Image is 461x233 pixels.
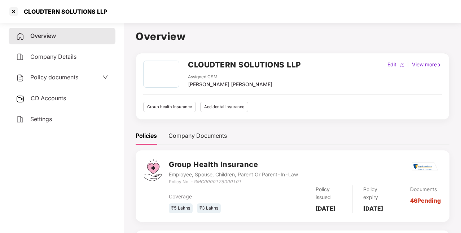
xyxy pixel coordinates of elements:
[169,179,298,185] div: Policy No. -
[386,61,398,69] div: Edit
[316,205,335,212] b: [DATE]
[143,102,196,112] div: Group health insurance
[363,205,383,212] b: [DATE]
[410,185,441,193] div: Documents
[193,179,241,184] i: GMC0000176000101
[136,28,449,44] h1: Overview
[169,159,298,170] h3: Group Health Insurance
[169,193,259,201] div: Coverage
[410,197,441,204] a: 46 Pending
[316,185,341,201] div: Policy issued
[16,74,25,82] img: svg+xml;base64,PHN2ZyB4bWxucz0iaHR0cDovL3d3dy53My5vcmcvMjAwMC9zdmciIHdpZHRoPSIyNCIgaGVpZ2h0PSIyNC...
[30,53,76,60] span: Company Details
[30,115,52,123] span: Settings
[200,102,248,112] div: Accidental insurance
[144,159,162,181] img: svg+xml;base64,PHN2ZyB4bWxucz0iaHR0cDovL3d3dy53My5vcmcvMjAwMC9zdmciIHdpZHRoPSI0Ny43MTQiIGhlaWdodD...
[399,62,404,67] img: editIcon
[16,53,25,61] img: svg+xml;base64,PHN2ZyB4bWxucz0iaHR0cDovL3d3dy53My5vcmcvMjAwMC9zdmciIHdpZHRoPSIyNCIgaGVpZ2h0PSIyNC...
[412,162,438,171] img: rsi.png
[406,61,410,69] div: |
[197,203,221,213] div: ₹3 Lakhs
[136,131,157,140] div: Policies
[30,32,56,39] span: Overview
[437,62,442,67] img: rightIcon
[16,115,25,124] img: svg+xml;base64,PHN2ZyB4bWxucz0iaHR0cDovL3d3dy53My5vcmcvMjAwMC9zdmciIHdpZHRoPSIyNCIgaGVpZ2h0PSIyNC...
[410,61,443,69] div: View more
[168,131,227,140] div: Company Documents
[102,74,108,80] span: down
[30,74,78,81] span: Policy documents
[363,185,388,201] div: Policy expiry
[169,171,298,179] div: Employee, Spouse, Children, Parent Or Parent-In-Law
[188,59,301,71] h2: CLOUDTERN SOLUTIONS LLP
[16,32,25,41] img: svg+xml;base64,PHN2ZyB4bWxucz0iaHR0cDovL3d3dy53My5vcmcvMjAwMC9zdmciIHdpZHRoPSIyNCIgaGVpZ2h0PSIyNC...
[188,80,272,88] div: [PERSON_NAME] [PERSON_NAME]
[188,74,272,80] div: Assigned CSM
[19,8,107,15] div: CLOUDTERN SOLUTIONS LLP
[31,94,66,102] span: CD Accounts
[16,94,25,103] img: svg+xml;base64,PHN2ZyB3aWR0aD0iMjUiIGhlaWdodD0iMjQiIHZpZXdCb3g9IjAgMCAyNSAyNCIgZmlsbD0ibm9uZSIgeG...
[169,203,193,213] div: ₹5 Lakhs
